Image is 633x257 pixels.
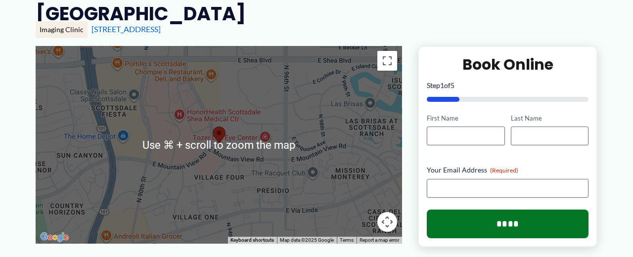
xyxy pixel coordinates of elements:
a: [STREET_ADDRESS] [91,24,161,34]
span: 1 [440,81,444,89]
label: Your Email Address [427,165,588,175]
span: 5 [451,81,454,89]
span: (Required) [490,167,518,174]
h2: Book Online [427,55,588,74]
label: First Name [427,114,504,123]
a: Open this area in Google Maps (opens a new window) [38,231,71,244]
button: Map camera controls [377,212,397,232]
label: Last Name [511,114,588,123]
p: Step of [427,82,588,89]
button: Toggle fullscreen view [377,51,397,71]
a: Terms (opens in new tab) [340,237,354,243]
img: Google [38,231,71,244]
button: Keyboard shortcuts [230,237,274,244]
a: Report a map error [360,237,399,243]
span: Map data ©2025 Google [280,237,334,243]
div: Imaging Clinic [36,21,88,38]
